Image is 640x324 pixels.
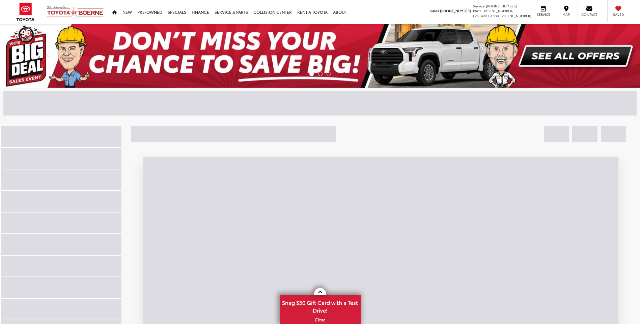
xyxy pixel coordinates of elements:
img: Vic Vaughan Toyota of Boerne [47,5,104,19]
span: Collision Center [473,13,499,18]
span: Parts [473,8,481,13]
span: Sales [430,8,439,13]
span: [PHONE_NUMBER] [482,8,513,13]
span: [PHONE_NUMBER] [440,8,471,13]
span: Service [536,12,551,17]
span: Saved [611,12,626,17]
span: Map [559,12,574,17]
span: Service [473,3,485,8]
span: Snag $50 Gift Card with a Test Drive! [280,295,360,316]
span: [PHONE_NUMBER] [486,3,517,8]
span: [PHONE_NUMBER] [500,13,531,18]
span: Contact [581,12,597,17]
